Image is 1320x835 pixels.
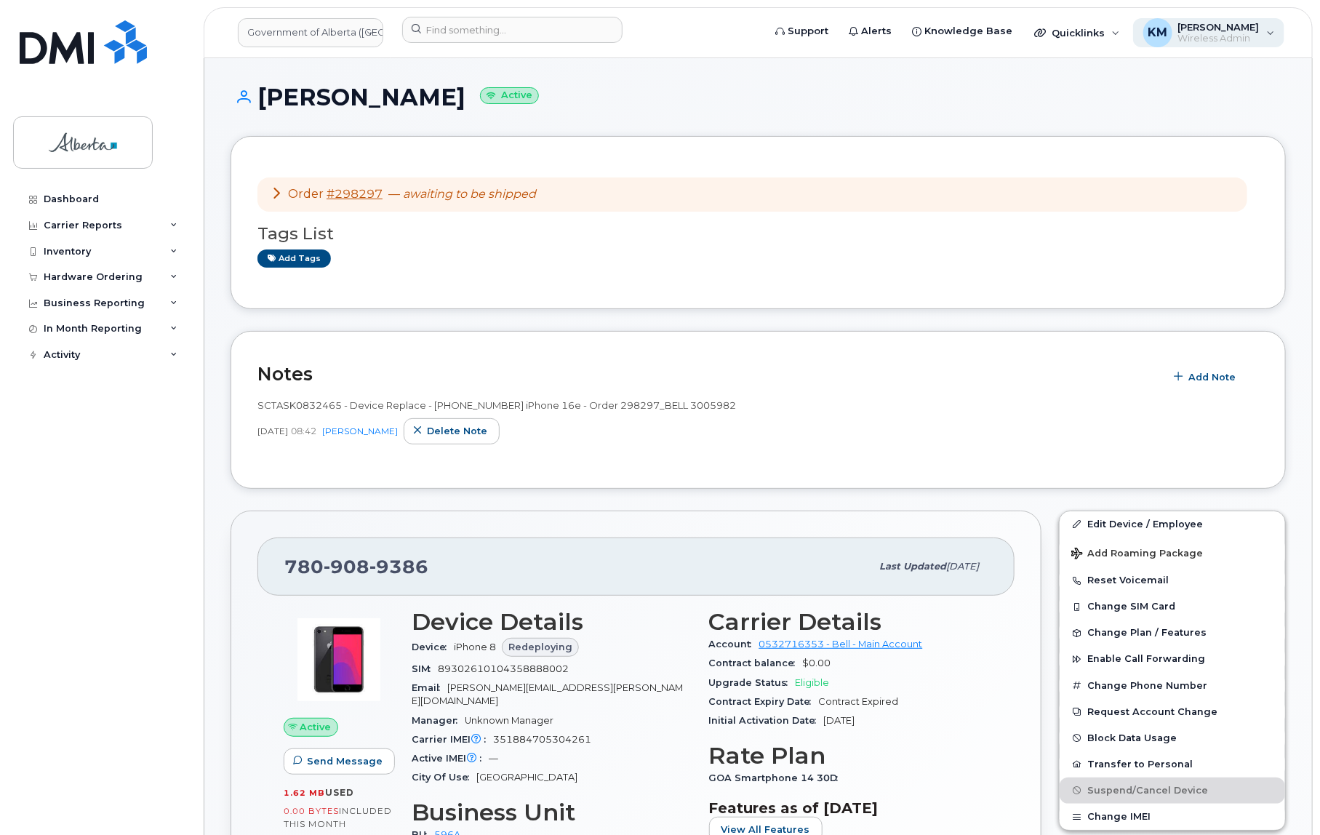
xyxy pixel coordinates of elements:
button: Transfer to Personal [1060,751,1285,778]
span: 08:42 [291,425,316,437]
span: 0.00 Bytes [284,806,339,816]
span: Upgrade Status [709,677,796,688]
span: [DATE] [946,561,979,572]
button: Change IMEI [1060,804,1285,830]
a: Edit Device / Employee [1060,511,1285,538]
span: 780 [284,556,428,578]
button: Block Data Usage [1060,725,1285,751]
span: Order [288,187,324,201]
button: Delete note [404,418,500,444]
span: Active IMEI [412,753,489,764]
span: Carrier IMEI [412,734,493,745]
h3: Rate Plan [709,743,989,769]
h3: Carrier Details [709,609,989,635]
button: Send Message [284,748,395,775]
span: Add Note [1188,370,1236,384]
img: image20231002-3703462-bzhi73.jpeg [295,616,383,703]
button: Enable Call Forwarding [1060,646,1285,672]
h3: Tags List [257,225,1259,243]
span: [PERSON_NAME][EMAIL_ADDRESS][PERSON_NAME][DOMAIN_NAME] [412,682,683,706]
span: Delete note [427,424,487,438]
span: SCTASK0832465 - Device Replace - [PHONE_NUMBER] iPhone 16e - Order 298297_BELL 3005982 [257,399,736,411]
small: Active [480,87,539,104]
span: Redeploying [508,640,572,654]
a: [PERSON_NAME] [322,426,398,436]
button: Reset Voicemail [1060,567,1285,594]
span: City Of Use [412,772,476,783]
span: Change Plan / Features [1087,628,1207,639]
button: Change Phone Number [1060,673,1285,699]
span: [GEOGRAPHIC_DATA] [476,772,577,783]
h2: Notes [257,363,1158,385]
span: Enable Call Forwarding [1087,654,1205,665]
span: Last updated [879,561,946,572]
span: 9386 [369,556,428,578]
span: GOA Smartphone 14 30D [709,772,846,783]
a: Add tags [257,249,331,268]
button: Change Plan / Features [1060,620,1285,646]
span: Suspend/Cancel Device [1087,785,1208,796]
span: Manager [412,715,465,726]
span: [DATE] [824,715,855,726]
span: iPhone 8 [454,642,496,652]
span: — [489,753,498,764]
span: Send Message [307,754,383,768]
span: 351884705304261 [493,734,591,745]
span: Eligible [796,677,830,688]
span: Contract Expired [819,696,899,707]
h3: Business Unit [412,799,692,826]
span: used [325,787,354,798]
span: Account [709,639,759,650]
span: 1.62 MB [284,788,325,798]
span: Active [300,720,332,734]
span: Contract Expiry Date [709,696,819,707]
span: SIM [412,663,438,674]
button: Add Note [1165,364,1248,390]
span: — [388,187,536,201]
h3: Features as of [DATE] [709,799,989,817]
span: 908 [324,556,369,578]
a: #298297 [327,187,383,201]
a: 0532716353 - Bell - Main Account [759,639,923,650]
span: Device [412,642,454,652]
span: Unknown Manager [465,715,553,726]
span: $0.00 [803,658,831,668]
h3: Device Details [412,609,692,635]
span: 89302610104358888002 [438,663,569,674]
button: Add Roaming Package [1060,538,1285,567]
span: Add Roaming Package [1071,548,1203,562]
button: Request Account Change [1060,699,1285,725]
span: Initial Activation Date [709,715,824,726]
span: [DATE] [257,425,288,437]
button: Change SIM Card [1060,594,1285,620]
button: Suspend/Cancel Device [1060,778,1285,804]
span: Email [412,682,447,693]
em: awaiting to be shipped [403,187,536,201]
h1: [PERSON_NAME] [231,84,1286,110]
span: Contract balance [709,658,803,668]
